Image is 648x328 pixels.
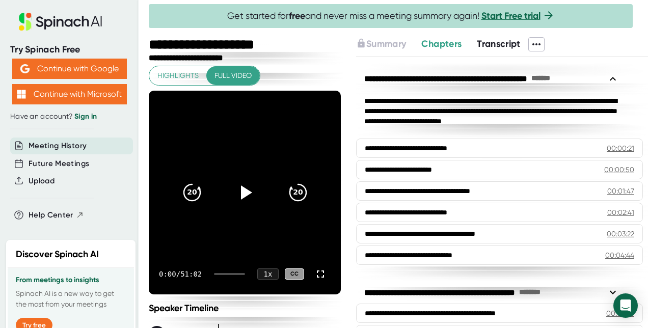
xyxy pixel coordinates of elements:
[74,112,97,121] a: Sign in
[477,38,521,49] span: Transcript
[29,140,87,152] button: Meeting History
[10,112,128,121] div: Have an account?
[29,158,89,170] button: Future Meetings
[157,69,199,82] span: Highlights
[356,37,421,51] div: Upgrade to access
[159,270,202,278] div: 0:00 / 51:02
[10,44,128,56] div: Try Spinach Free
[477,37,521,51] button: Transcript
[421,38,462,49] span: Chapters
[257,268,279,280] div: 1 x
[604,165,634,175] div: 00:00:50
[285,268,304,280] div: CC
[12,84,127,104] button: Continue with Microsoft
[16,248,99,261] h2: Discover Spinach AI
[227,10,555,22] span: Get started for and never miss a meeting summary again!
[206,66,260,85] button: Full video
[214,69,252,82] span: Full video
[29,209,84,221] button: Help Center
[149,303,341,314] div: Speaker Timeline
[607,229,634,239] div: 00:03:22
[16,288,126,310] p: Spinach AI is a new way to get the most from your meetings
[366,38,406,49] span: Summary
[356,37,406,51] button: Summary
[16,276,126,284] h3: From meetings to insights
[289,10,305,21] b: free
[607,207,634,217] div: 00:02:41
[481,10,541,21] a: Start Free trial
[613,293,638,318] div: Open Intercom Messenger
[149,66,207,85] button: Highlights
[607,143,634,153] div: 00:00:21
[29,175,55,187] button: Upload
[29,209,73,221] span: Help Center
[607,186,634,196] div: 00:01:47
[20,64,30,73] img: Aehbyd4JwY73AAAAAElFTkSuQmCC
[12,59,127,79] button: Continue with Google
[421,37,462,51] button: Chapters
[605,250,634,260] div: 00:04:44
[606,308,634,318] div: 00:05:10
